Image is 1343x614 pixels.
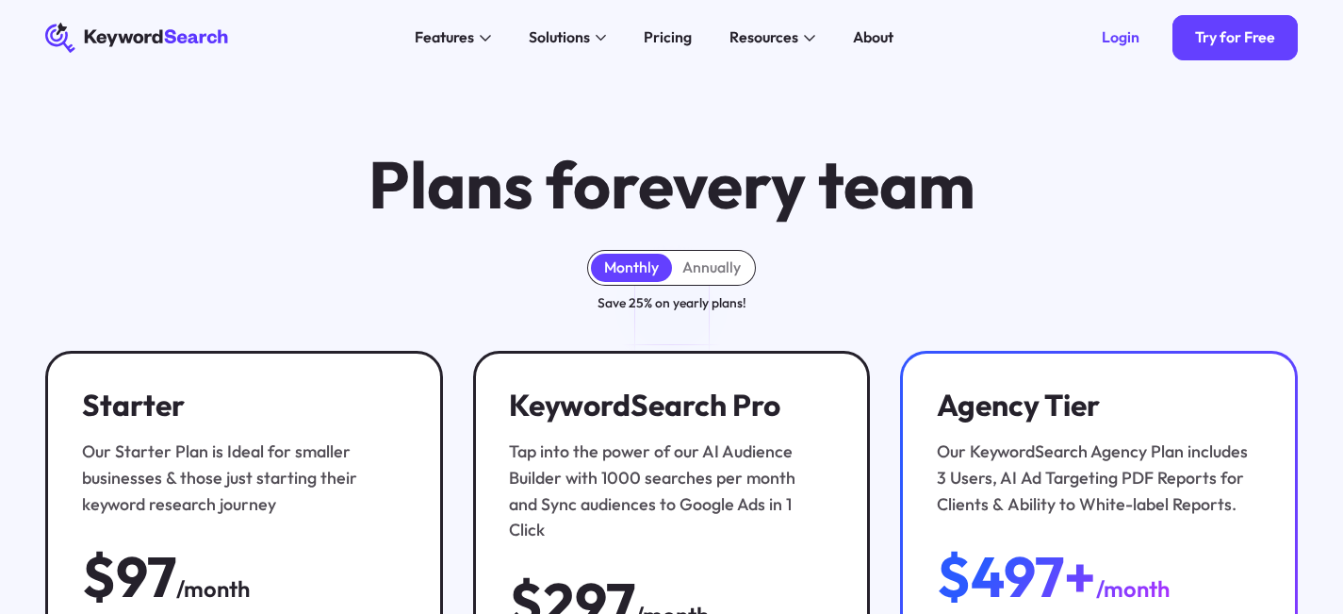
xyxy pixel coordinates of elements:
[638,142,975,225] span: every team
[509,388,824,423] h3: KeywordSearch Pro
[729,26,798,49] div: Resources
[176,572,250,606] div: /month
[604,258,659,277] div: Monthly
[82,388,397,423] h3: Starter
[1195,28,1275,47] div: Try for Free
[842,23,905,53] a: About
[1102,28,1139,47] div: Login
[529,26,590,49] div: Solutions
[853,26,893,49] div: About
[1172,15,1298,60] a: Try for Free
[415,26,474,49] div: Features
[82,439,397,518] div: Our Starter Plan is Ideal for smaller businesses & those just starting their keyword research jou...
[1079,15,1162,60] a: Login
[937,388,1252,423] h3: Agency Tier
[632,23,703,53] a: Pricing
[369,150,975,220] h1: Plans for
[82,547,176,606] div: $97
[644,26,692,49] div: Pricing
[937,439,1252,518] div: Our KeywordSearch Agency Plan includes 3 Users, AI Ad Targeting PDF Reports for Clients & Ability...
[1096,572,1170,606] div: /month
[937,547,1096,606] div: $497+
[598,293,746,314] div: Save 25% on yearly plans!
[682,258,741,277] div: Annually
[509,439,824,544] div: Tap into the power of our AI Audience Builder with 1000 searches per month and Sync audiences to ...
